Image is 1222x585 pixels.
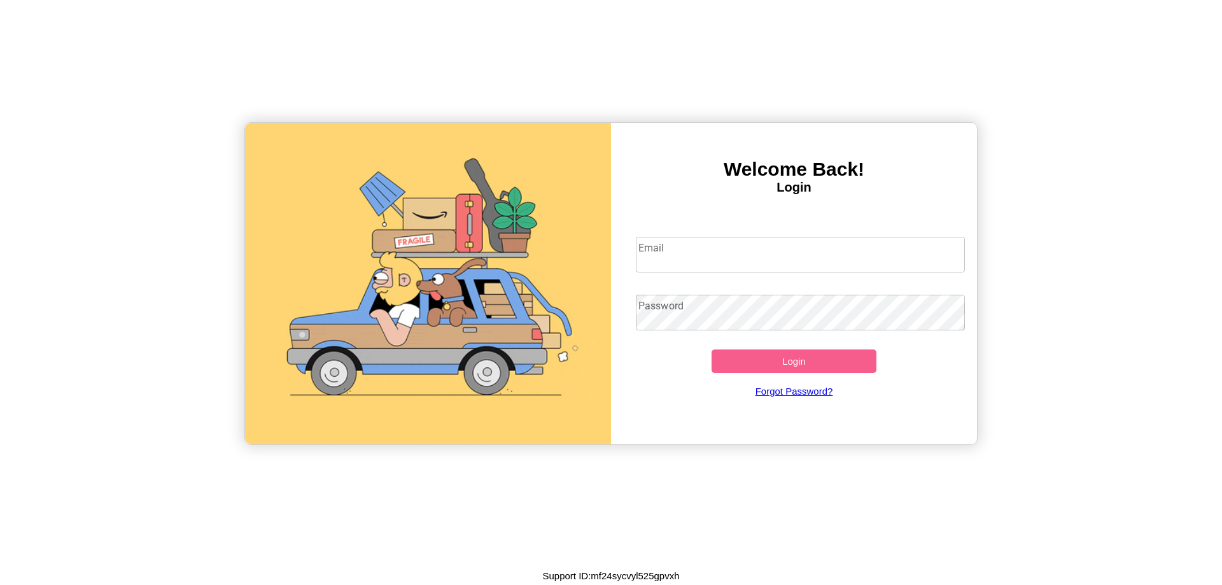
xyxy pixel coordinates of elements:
button: Login [712,349,876,373]
a: Forgot Password? [629,373,959,409]
p: Support ID: mf24sycvyl525gpvxh [542,567,679,584]
h4: Login [611,180,977,195]
h3: Welcome Back! [611,159,977,180]
img: gif [245,123,611,444]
